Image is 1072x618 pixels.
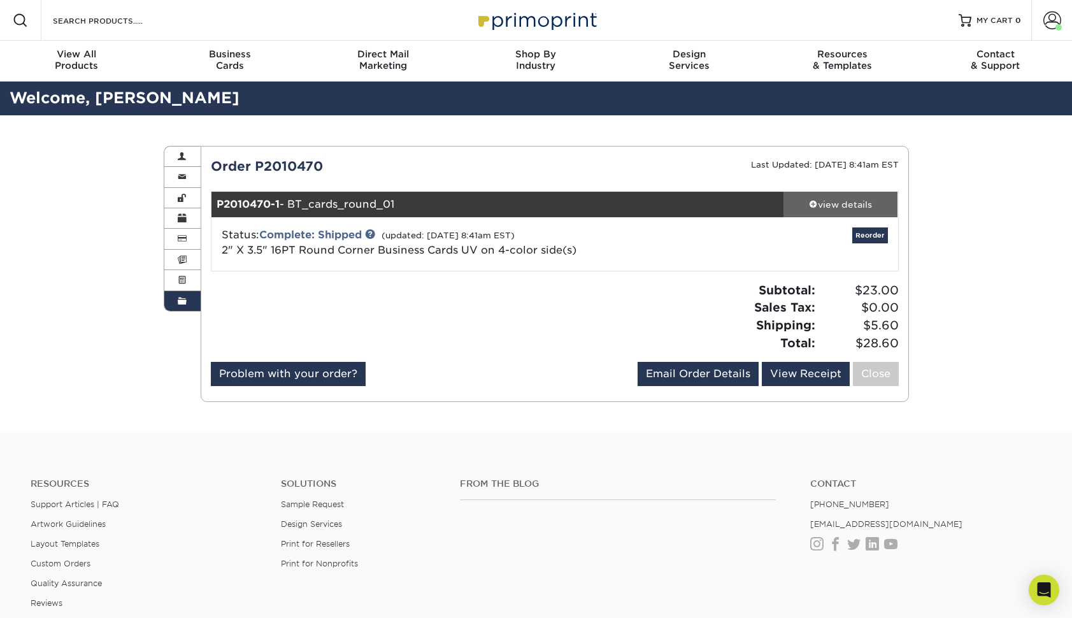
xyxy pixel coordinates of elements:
div: & Support [919,48,1072,71]
span: $5.60 [819,317,899,334]
h4: From the Blog [460,478,776,489]
div: Cards [153,48,306,71]
div: & Templates [766,48,918,71]
a: Shop ByIndustry [459,41,612,82]
a: Reorder [852,227,888,243]
a: view details [783,192,898,217]
a: Email Order Details [638,362,759,386]
span: $0.00 [819,299,899,317]
span: 2" X 3.5" 16PT Round Corner Business Cards UV on 4-color side(s) [222,244,576,256]
strong: P2010470-1 [217,198,280,210]
a: Artwork Guidelines [31,519,106,529]
a: Complete: Shipped [259,229,362,241]
a: Close [853,362,899,386]
a: BusinessCards [153,41,306,82]
div: Services [613,48,766,71]
a: Print for Resellers [281,539,350,549]
span: $28.60 [819,334,899,352]
span: Direct Mail [306,48,459,60]
a: [EMAIL_ADDRESS][DOMAIN_NAME] [810,519,962,529]
div: view details [783,198,898,211]
small: Last Updated: [DATE] 8:41am EST [751,160,899,169]
h4: Resources [31,478,262,489]
strong: Shipping: [756,318,815,332]
span: $23.00 [819,282,899,299]
a: Design Services [281,519,342,529]
a: Contact& Support [919,41,1072,82]
strong: Subtotal: [759,283,815,297]
span: Design [613,48,766,60]
a: Resources& Templates [766,41,918,82]
h4: Solutions [281,478,441,489]
span: MY CART [976,15,1013,26]
div: Status: [212,227,669,258]
small: (updated: [DATE] 8:41am EST) [382,231,515,240]
a: Direct MailMarketing [306,41,459,82]
a: Problem with your order? [211,362,366,386]
a: Custom Orders [31,559,90,568]
div: Order P2010470 [201,157,555,176]
a: DesignServices [613,41,766,82]
a: Sample Request [281,499,344,509]
div: Industry [459,48,612,71]
iframe: Google Customer Reviews [3,579,108,614]
span: Contact [919,48,1072,60]
a: View Receipt [762,362,850,386]
input: SEARCH PRODUCTS..... [52,13,176,28]
span: Shop By [459,48,612,60]
div: - BT_cards_round_01 [211,192,783,217]
a: [PHONE_NUMBER] [810,499,889,509]
div: Open Intercom Messenger [1029,575,1059,605]
strong: Sales Tax: [754,300,815,314]
img: Primoprint [473,6,600,34]
a: Support Articles | FAQ [31,499,119,509]
span: 0 [1015,16,1021,25]
strong: Total: [780,336,815,350]
span: Business [153,48,306,60]
span: Resources [766,48,918,60]
a: Contact [810,478,1041,489]
a: Print for Nonprofits [281,559,358,568]
a: Quality Assurance [31,578,102,588]
div: Marketing [306,48,459,71]
a: Layout Templates [31,539,99,549]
